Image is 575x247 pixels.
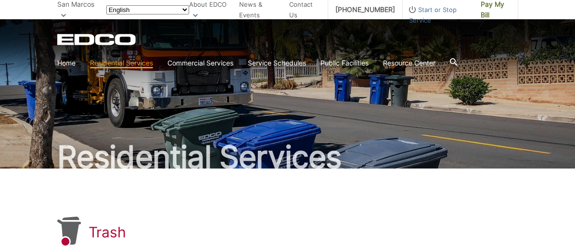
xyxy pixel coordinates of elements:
a: Residential Services [90,58,153,68]
a: Resource Center [383,58,435,68]
select: Select a language [106,5,189,14]
a: Service Schedules [248,58,306,68]
h2: Residential Services [57,142,518,172]
h1: Trash [89,223,127,241]
a: Public Facilities [320,58,369,68]
a: Home [57,58,76,68]
a: EDCD logo. Return to the homepage. [57,34,137,45]
a: Commercial Services [167,58,233,68]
